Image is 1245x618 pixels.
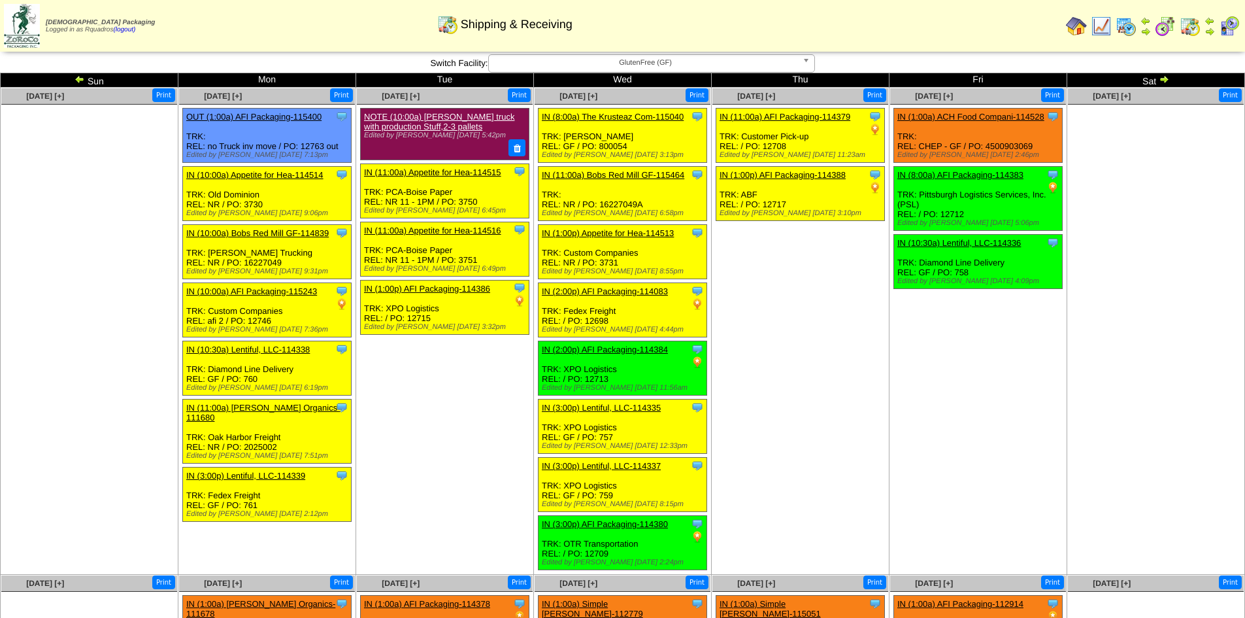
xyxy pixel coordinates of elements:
img: Tooltip [335,284,348,298]
div: TRK: PCA-Boise Paper REL: NR 11 - 1PM / PO: 3751 [361,222,529,276]
div: TRK: Customer Pick-up REL: / PO: 12708 [716,109,885,163]
img: PO [691,530,704,543]
div: TRK: Diamond Line Delivery REL: GF / PO: 758 [894,235,1063,289]
a: [DATE] [+] [204,579,242,588]
a: IN (1:00p) AFI Packaging-114386 [364,284,490,294]
img: Tooltip [691,168,704,181]
td: Mon [178,73,356,88]
td: Sat [1067,73,1245,88]
a: IN (11:00a) Appetite for Hea-114515 [364,167,501,177]
a: IN (1:00p) Appetite for Hea-114513 [542,228,674,238]
img: Tooltip [335,597,348,610]
img: calendarprod.gif [1116,16,1137,37]
img: Tooltip [513,597,526,610]
div: TRK: Fedex Freight REL: GF / PO: 761 [183,468,352,522]
a: IN (8:00a) The Krusteaz Com-115040 [542,112,684,122]
img: PO [691,298,704,311]
a: [DATE] [+] [559,92,597,101]
img: PO [691,356,704,369]
div: TRK: Old Dominion REL: NR / PO: 3730 [183,167,352,221]
a: [DATE] [+] [737,92,775,101]
img: calendarcustomer.gif [1219,16,1240,37]
a: IN (8:00a) AFI Packaging-114383 [897,170,1023,180]
div: Edited by [PERSON_NAME] [DATE] 2:12pm [186,510,351,518]
img: Tooltip [691,597,704,610]
img: Tooltip [869,168,882,181]
button: Print [330,575,353,589]
td: Tue [356,73,534,88]
img: Tooltip [335,226,348,239]
div: TRK: XPO Logistics REL: GF / PO: 759 [539,458,707,512]
a: [DATE] [+] [915,579,953,588]
button: Print [508,575,531,589]
a: IN (1:00p) AFI Packaging-114388 [720,170,846,180]
img: calendarinout.gif [1180,16,1201,37]
button: Print [1219,575,1242,589]
div: TRK: ABF REL: / PO: 12717 [716,167,885,221]
a: IN (3:00p) AFI Packaging-114380 [542,519,668,529]
img: Tooltip [1046,168,1059,181]
button: Print [863,575,886,589]
a: [DATE] [+] [1093,579,1131,588]
button: Print [686,575,708,589]
div: Edited by [PERSON_NAME] [DATE] 3:32pm [364,323,529,331]
div: Edited by [PERSON_NAME] [DATE] 2:46pm [897,151,1062,159]
a: (logout) [113,26,135,33]
img: Tooltip [691,401,704,414]
img: Tooltip [691,517,704,530]
img: PO [335,298,348,311]
img: line_graph.gif [1091,16,1112,37]
div: TRK: OTR Transportation REL: / PO: 12709 [539,516,707,570]
img: Tooltip [335,110,348,123]
a: IN (2:00p) AFI Packaging-114384 [542,345,668,354]
div: Edited by [PERSON_NAME] [DATE] 9:31pm [186,267,351,275]
div: Edited by [PERSON_NAME] [DATE] 6:49pm [364,265,529,273]
span: GlutenFree (GF) [494,55,797,71]
a: IN (11:00a) AFI Packaging-114379 [720,112,850,122]
a: IN (10:30a) Lentiful, LLC-114336 [897,238,1021,248]
a: IN (1:00a) ACH Food Compani-114528 [897,112,1044,122]
div: TRK: Oak Harbor Freight REL: NR / PO: 2025002 [183,400,352,464]
img: Tooltip [869,597,882,610]
a: [DATE] [+] [382,92,420,101]
div: Edited by [PERSON_NAME] [DATE] 11:23am [720,151,884,159]
div: Edited by [PERSON_NAME] [DATE] 12:33pm [542,442,706,450]
div: TRK: XPO Logistics REL: / PO: 12713 [539,341,707,396]
img: Tooltip [691,459,704,472]
button: Print [152,88,175,102]
div: Edited by [PERSON_NAME] [DATE] 6:45pm [364,207,529,215]
img: Tooltip [691,110,704,123]
button: Delete Note [508,139,525,156]
div: TRK: REL: no Truck inv move / PO: 12763 out [183,109,352,163]
img: PO [869,123,882,136]
button: Print [1041,88,1064,102]
div: Edited by [PERSON_NAME] [DATE] 5:06pm [897,219,1062,227]
a: [DATE] [+] [26,579,64,588]
button: Print [1041,575,1064,589]
a: [DATE] [+] [204,92,242,101]
img: arrowleft.gif [1140,16,1151,26]
div: TRK: Diamond Line Delivery REL: GF / PO: 760 [183,341,352,396]
img: Tooltip [335,401,348,414]
a: IN (3:00p) Lentiful, LLC-114335 [542,403,661,413]
div: Edited by [PERSON_NAME] [DATE] 7:51pm [186,452,351,460]
button: Print [508,88,531,102]
img: home.gif [1066,16,1087,37]
img: arrowright.gif [1204,26,1215,37]
div: TRK: PCA-Boise Paper REL: NR 11 - 1PM / PO: 3750 [361,163,529,218]
a: IN (10:00a) Bobs Red Mill GF-114839 [186,228,329,238]
td: Fri [889,73,1067,88]
button: Print [1219,88,1242,102]
img: arrowright.gif [1140,26,1151,37]
a: IN (10:00a) AFI Packaging-115243 [186,286,317,296]
div: Edited by [PERSON_NAME] [DATE] 6:19pm [186,384,351,392]
img: Tooltip [869,110,882,123]
a: [DATE] [+] [1093,92,1131,101]
button: Print [686,88,708,102]
img: calendarblend.gif [1155,16,1176,37]
a: [DATE] [+] [737,579,775,588]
